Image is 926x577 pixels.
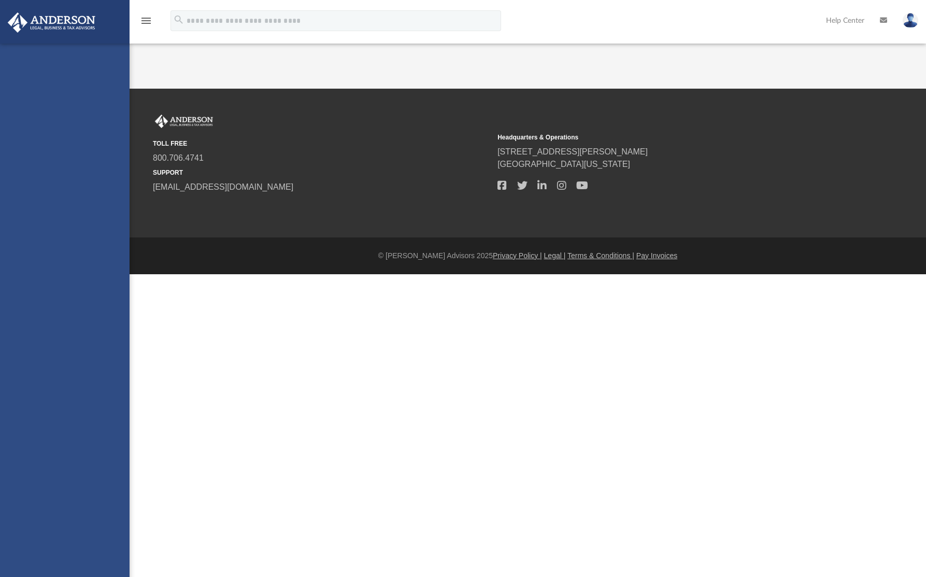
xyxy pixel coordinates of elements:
[567,251,634,260] a: Terms & Conditions |
[5,12,98,33] img: Anderson Advisors Platinum Portal
[153,182,293,191] a: [EMAIL_ADDRESS][DOMAIN_NAME]
[497,133,835,142] small: Headquarters & Operations
[153,168,490,177] small: SUPPORT
[153,153,204,162] a: 800.706.4741
[903,13,918,28] img: User Pic
[130,250,926,261] div: © [PERSON_NAME] Advisors 2025
[636,251,677,260] a: Pay Invoices
[153,139,490,148] small: TOLL FREE
[173,14,184,25] i: search
[493,251,542,260] a: Privacy Policy |
[497,160,630,168] a: [GEOGRAPHIC_DATA][US_STATE]
[497,147,648,156] a: [STREET_ADDRESS][PERSON_NAME]
[140,20,152,27] a: menu
[140,15,152,27] i: menu
[153,115,215,128] img: Anderson Advisors Platinum Portal
[544,251,566,260] a: Legal |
